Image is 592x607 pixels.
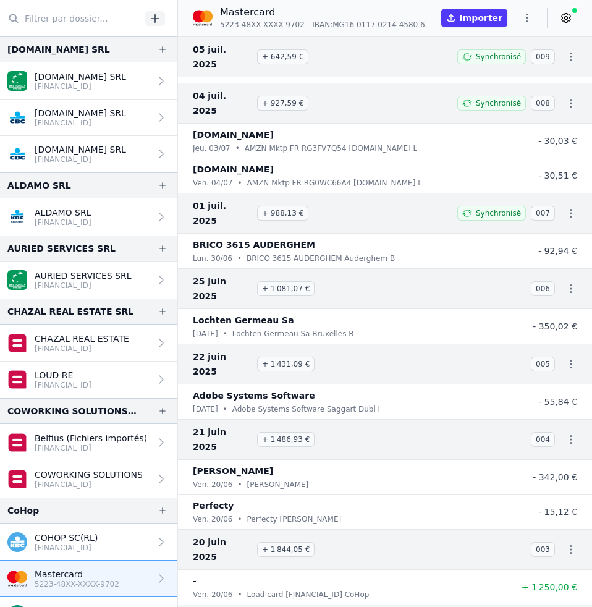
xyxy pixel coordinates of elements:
span: - 15,12 € [538,507,577,517]
img: belfius.png [7,469,27,489]
span: 21 juin 2025 [193,425,252,454]
p: ven. 20/06 [193,478,232,491]
p: Mastercard [220,5,426,20]
span: - 342,00 € [533,472,577,482]
span: IBAN: MG16 0117 0214 4580 6525 8178 781 [312,20,476,30]
p: [DATE] [193,328,218,340]
p: ven. 20/06 [193,588,232,601]
p: LOUD RE [35,369,91,381]
span: 004 [531,432,555,447]
p: AMZN Mktp FR RG3FV7Q54 [DOMAIN_NAME] L [245,142,417,155]
p: [DOMAIN_NAME] SRL [35,107,126,119]
p: ALDAMO SRL [35,206,91,219]
span: + 1 844,05 € [257,542,315,557]
span: + 927,59 € [257,96,308,111]
p: Perfecty [PERSON_NAME] [247,513,342,525]
p: [DATE] [193,403,218,415]
img: KBC_BRUSSELS_KREDBEBB.png [7,207,27,227]
div: [DOMAIN_NAME] SRL [7,42,110,57]
span: 009 [531,49,555,64]
p: AMZN Mktp FR RG0WC66A4 [DOMAIN_NAME] L [247,177,422,189]
div: • [237,513,242,525]
p: [FINANCIAL_ID] [35,118,126,128]
div: • [237,478,242,491]
span: 05 juil. 2025 [193,42,252,72]
div: • [235,142,240,155]
div: CHAZAL REAL ESTATE SRL [7,304,133,319]
p: Adobe Systems Software Saggart Dubl I [232,403,380,415]
span: + 1 486,93 € [257,432,315,447]
p: [DOMAIN_NAME] SRL [35,143,126,156]
div: COWORKING SOLUTIONS SRL [7,404,138,418]
button: Importer [441,9,507,27]
p: Belfius (Fichiers importés) [35,432,147,444]
img: BNP_BE_BUSINESS_GEBABEBB.png [7,71,27,91]
span: 006 [531,281,555,296]
p: Adobe Systems Software [193,388,315,403]
img: belfius.png [7,370,27,389]
p: ven. 04/07 [193,177,232,189]
div: • [223,328,227,340]
p: [PERSON_NAME] [193,464,273,478]
span: + 1 081,07 € [257,281,315,296]
span: Synchronisé [476,208,521,218]
span: 008 [531,96,555,111]
p: [FINANCIAL_ID] [35,281,132,291]
img: imageedit_2_6530439554.png [193,8,213,28]
p: [PERSON_NAME] [247,478,309,491]
span: - 55,84 € [538,397,577,407]
p: [FINANCIAL_ID] [35,380,91,390]
p: COHOP SC(RL) [35,532,98,544]
div: AURIED SERVICES SRL [7,241,116,256]
span: + 642,59 € [257,49,308,64]
p: [FINANCIAL_ID] [35,480,143,490]
span: - 92,94 € [538,246,577,256]
img: CBC_CREGBEBB.png [7,144,27,164]
p: AURIED SERVICES SRL [35,270,132,282]
p: [FINANCIAL_ID] [35,543,98,553]
p: BRICO 3615 AUDERGHEM [193,237,315,252]
span: 20 juin 2025 [193,535,252,564]
p: CHAZAL REAL ESTATE [35,333,129,345]
span: - 350,02 € [533,321,577,331]
span: - [307,20,310,30]
p: Lochten Germeau Sa [193,313,294,328]
span: Synchronisé [476,52,521,62]
div: • [237,177,242,189]
p: jeu. 03/07 [193,142,230,155]
img: imageedit_2_6530439554.png [7,569,27,588]
div: • [223,403,227,415]
span: 25 juin 2025 [193,274,252,303]
div: ALDAMO SRL [7,178,71,193]
p: lun. 30/06 [193,252,232,265]
span: 22 juin 2025 [193,349,252,379]
p: Mastercard [35,568,119,580]
p: [FINANCIAL_ID] [35,344,129,354]
p: Load card [FINANCIAL_ID] CoHop [247,588,370,601]
p: COWORKING SOLUTIONS [35,469,143,481]
span: 003 [531,542,555,557]
span: - 30,03 € [538,136,577,146]
img: kbc.png [7,532,27,552]
p: Perfecty [193,498,234,513]
span: 01 juil. 2025 [193,198,252,228]
span: - 30,51 € [538,171,577,180]
p: [DOMAIN_NAME] [193,127,274,142]
p: [FINANCIAL_ID] [35,443,147,453]
span: 007 [531,206,555,221]
p: [DOMAIN_NAME] SRL [35,70,126,83]
img: CBC_CREGBEBB.png [7,108,27,127]
span: Synchronisé [476,98,521,108]
p: Lochten Germeau Sa Bruxelles B [232,328,354,340]
span: 04 juil. 2025 [193,88,252,118]
p: ven. 20/06 [193,513,232,525]
img: BNP_BE_BUSINESS_GEBABEBB.png [7,270,27,290]
p: [FINANCIAL_ID] [35,82,126,91]
p: [FINANCIAL_ID] [35,155,126,164]
span: 5223-48XX-XXXX-9702 [220,20,305,30]
span: + 1 250,00 € [522,582,577,592]
p: 5223-48XX-XXXX-9702 [35,579,119,589]
p: BRICO 3615 AUDERGHEM Auderghem B [247,252,395,265]
p: [FINANCIAL_ID] [35,218,91,227]
span: + 988,13 € [257,206,308,221]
